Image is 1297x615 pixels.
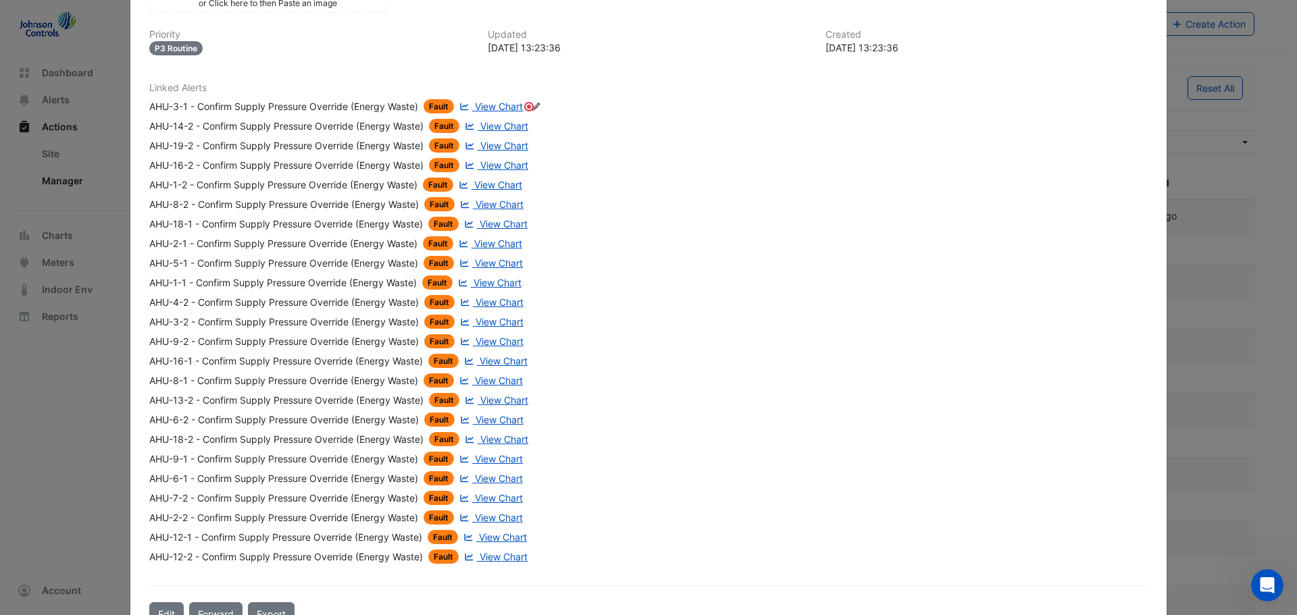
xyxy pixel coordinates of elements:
div: AHU-9-2 - Confirm Supply Pressure Override (Energy Waste) [149,334,419,348]
iframe: Intercom live chat [1251,569,1283,601]
span: View Chart [480,140,528,151]
span: Fault [424,256,454,270]
span: View Chart [475,473,523,484]
div: AHU-16-1 - Confirm Supply Pressure Override (Energy Waste) [149,354,423,368]
a: View Chart [461,530,527,544]
span: View Chart [480,433,528,445]
a: View Chart [456,178,522,192]
div: AHU-19-2 - Confirm Supply Pressure Override (Energy Waste) [149,138,424,153]
a: View Chart [457,99,523,113]
a: View Chart [457,471,523,485]
span: View Chart [474,179,522,190]
a: View Chart [462,158,528,172]
span: Fault [429,119,459,133]
div: AHU-6-1 - Confirm Supply Pressure Override (Energy Waste) [149,471,418,485]
span: Fault [424,197,455,211]
a: View Chart [456,236,522,250]
span: Fault [424,510,454,525]
span: View Chart [475,101,523,112]
div: AHU-2-1 - Confirm Supply Pressure Override (Energy Waste) [149,236,417,250]
span: View Chart [479,531,527,543]
div: AHU-3-1 - Confirm Supply Pressure Override (Energy Waste) [149,99,418,113]
div: AHU-1-1 - Confirm Supply Pressure Override (Energy Waste) [149,275,417,290]
span: View Chart [474,238,522,249]
div: AHU-14-2 - Confirm Supply Pressure Override (Energy Waste) [149,119,424,133]
a: View Chart [462,432,528,446]
span: Fault [429,158,459,172]
span: View Chart [480,159,528,171]
div: AHU-2-2 - Confirm Supply Pressure Override (Energy Waste) [149,510,418,525]
span: View Chart [480,551,528,562]
span: Fault [424,373,454,387]
span: Fault [429,138,459,153]
span: Fault [429,393,459,407]
span: View Chart [476,336,524,347]
span: Fault [428,354,459,368]
div: AHU-1-2 - Confirm Supply Pressure Override (Energy Waste) [149,178,417,192]
span: Fault [424,452,454,466]
div: AHU-4-2 - Confirm Supply Pressure Override (Energy Waste) [149,295,419,309]
span: View Chart [475,492,523,504]
div: P3 Routine [149,41,203,55]
a: View Chart [461,217,528,231]
a: View Chart [457,373,523,387]
span: Fault [423,178,453,192]
span: View Chart [476,316,524,327]
a: View Chart [457,315,524,329]
span: Fault [424,491,454,505]
div: [DATE] 13:23:36 [825,41,1148,55]
span: View Chart [476,414,524,425]
div: AHU-12-2 - Confirm Supply Pressure Override (Energy Waste) [149,550,423,564]
span: View Chart [476,296,524,308]
div: AHU-3-2 - Confirm Supply Pressure Override (Energy Waste) [149,315,419,329]
a: View Chart [457,510,523,525]
span: View Chart [480,394,528,406]
span: View Chart [475,453,523,464]
div: AHU-5-1 - Confirm Supply Pressure Override (Energy Waste) [149,256,418,270]
a: View Chart [457,295,524,309]
span: Fault [429,432,459,446]
h6: Updated [488,29,810,41]
div: AHU-6-2 - Confirm Supply Pressure Override (Energy Waste) [149,412,419,427]
div: AHU-9-1 - Confirm Supply Pressure Override (Energy Waste) [149,452,418,466]
span: Fault [423,236,453,250]
a: View Chart [457,412,524,427]
span: View Chart [475,375,523,386]
span: Fault [428,217,459,231]
span: Fault [424,315,455,329]
span: Fault [428,550,459,564]
span: View Chart [480,120,528,132]
div: AHU-7-2 - Confirm Supply Pressure Override (Energy Waste) [149,491,418,505]
span: Fault [424,334,455,348]
span: View Chart [480,218,528,230]
span: View Chart [475,512,523,523]
span: Fault [428,530,458,544]
div: AHU-18-1 - Confirm Supply Pressure Override (Energy Waste) [149,217,423,231]
h6: Priority [149,29,472,41]
span: Fault [424,412,455,427]
a: View Chart [461,354,528,368]
span: View Chart [475,257,523,269]
h6: Linked Alerts [149,82,1148,94]
span: Fault [424,99,454,113]
a: View Chart [457,334,524,348]
a: View Chart [457,491,523,505]
div: AHU-16-2 - Confirm Supply Pressure Override (Energy Waste) [149,158,424,172]
div: AHU-8-1 - Confirm Supply Pressure Override (Energy Waste) [149,373,418,387]
span: Fault [424,295,455,309]
div: AHU-13-2 - Confirm Supply Pressure Override (Energy Waste) [149,393,424,407]
div: AHU-18-2 - Confirm Supply Pressure Override (Energy Waste) [149,432,424,446]
a: View Chart [457,197,524,211]
a: View Chart [462,119,528,133]
span: Fault [424,471,454,485]
a: View Chart [462,138,528,153]
a: View Chart [455,275,522,290]
span: View Chart [480,355,528,367]
a: View Chart [461,550,528,564]
span: View Chart [474,277,522,288]
a: View Chart [462,393,528,407]
h6: Created [825,29,1148,41]
a: View Chart [457,452,523,466]
fa-icon: Edit Linked Alerts [531,102,541,112]
a: View Chart [457,256,523,270]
